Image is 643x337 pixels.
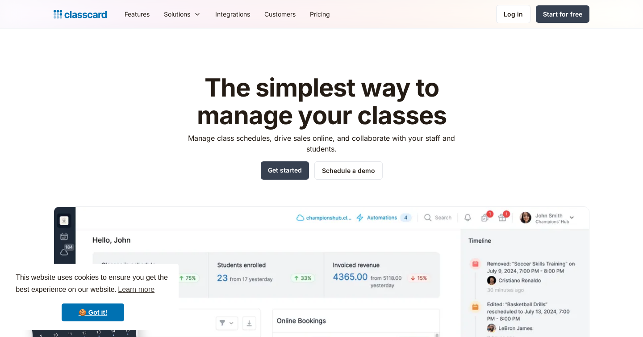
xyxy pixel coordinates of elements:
[157,4,208,24] div: Solutions
[303,4,337,24] a: Pricing
[314,161,383,180] a: Schedule a demo
[257,4,303,24] a: Customers
[16,272,170,296] span: This website uses cookies to ensure you get the best experience on our website.
[504,9,523,19] div: Log in
[54,8,107,21] a: home
[261,161,309,180] a: Get started
[180,74,463,129] h1: The simplest way to manage your classes
[117,4,157,24] a: Features
[117,283,156,296] a: learn more about cookies
[62,303,124,321] a: dismiss cookie message
[208,4,257,24] a: Integrations
[164,9,190,19] div: Solutions
[536,5,589,23] a: Start for free
[496,5,530,23] a: Log in
[543,9,582,19] div: Start for free
[7,264,179,330] div: cookieconsent
[180,133,463,154] p: Manage class schedules, drive sales online, and collaborate with your staff and students.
